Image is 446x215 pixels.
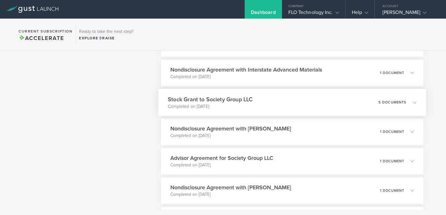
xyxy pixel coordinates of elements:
span: Raise [98,36,115,40]
div: Ready to take the next step?ExploreRaise [76,25,137,44]
p: 1 document [380,71,404,75]
p: Completed on [DATE] [168,103,252,109]
p: 1 document [380,160,404,163]
h3: Ready to take the next step? [79,29,133,34]
h3: Nondisclosure Agreement with [PERSON_NAME] [170,125,291,133]
div: [PERSON_NAME] [383,9,435,19]
iframe: Chat Widget [415,185,446,215]
p: Completed on [DATE] [170,74,322,80]
h2: Current Subscription [19,29,72,33]
div: Help [352,9,368,19]
h3: Nondisclosure Agreement with Interstate Advanced Materials [170,66,322,74]
div: Dashboard [251,9,276,19]
h3: Stock Grant to Society Group LLC [168,95,252,103]
p: 1 document [380,189,404,192]
h3: Advisor Agreement for Society Group LLC [170,154,273,162]
div: Explore [79,35,133,41]
p: Completed on [DATE] [170,191,291,198]
div: FLO Technology Inc. [288,9,339,19]
p: 5 documents [378,100,406,104]
p: Completed on [DATE] [170,162,273,168]
h3: Nondisclosure Agreement with [PERSON_NAME] [170,183,291,191]
span: Accelerate [19,35,64,42]
p: 1 document [380,130,404,134]
p: Completed on [DATE] [170,133,291,139]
